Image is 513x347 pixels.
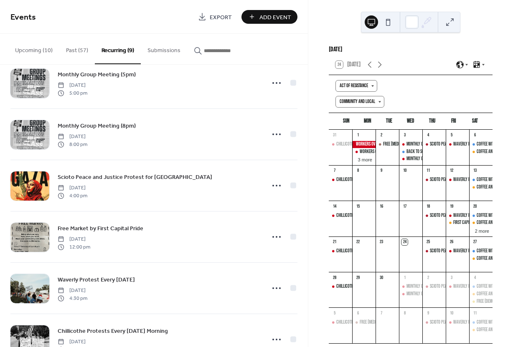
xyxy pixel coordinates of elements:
[378,239,384,245] div: 23
[331,274,338,281] div: 28
[406,291,455,298] div: Monthly Group Meeting (8pm)
[352,148,376,156] div: Workers Over Billionaires Clermont County
[406,148,480,156] div: Back to School With HB 8 Virtual Workshop
[406,283,455,290] div: Monthly Group Meeting (5pm)
[329,176,352,184] div: Chillicothe Protests Every Sunday Morning
[352,319,376,326] div: Free HIV Testing
[355,239,361,245] div: 22
[453,283,502,290] div: Waverly Protest Every [DATE]
[446,283,469,290] div: Waverly Protest Every Friday
[10,9,36,25] span: Events
[448,310,455,316] div: 10
[241,10,297,24] button: Add Event
[378,274,384,281] div: 30
[59,34,95,63] button: Past (57)
[378,203,384,209] div: 16
[58,287,87,294] span: [DATE]
[469,298,493,305] div: Free Transgender History Summit: Dayton Library
[378,113,400,130] div: Tue
[401,132,408,138] div: 3
[331,203,338,209] div: 14
[400,113,421,130] div: Wed
[336,283,406,290] div: Chillicothe Protests Every [DATE] Morning
[453,248,502,255] div: Waverly Protest Every [DATE]
[472,203,478,209] div: 20
[58,89,87,97] span: 5:00 pm
[58,276,135,284] span: Waverly Protest Every [DATE]
[259,13,291,22] span: Add Event
[469,176,493,184] div: Coffee with the Dems (Scioto County)
[58,122,136,131] span: Monthly Group Meeting (8pm)
[336,176,406,184] div: Chillicothe Protests Every [DATE] Morning
[448,168,455,174] div: 12
[399,148,422,156] div: Back to School With HB 8 Virtual Workshop
[360,319,404,326] div: Free [MEDICAL_DATA] Testing
[422,319,446,326] div: Scioto Peace and Justice Protest for Palestine
[469,141,493,148] div: Coffee with the Dems (Scioto County)
[469,148,493,156] div: Coffee and Talk with First Capital Pride
[472,132,478,138] div: 6
[329,248,352,255] div: Chillicothe Protests Every Sunday Morning
[355,203,361,209] div: 15
[329,319,352,326] div: Chillicothe Protests Every Sunday Morning
[399,291,422,298] div: Monthly Group Meeting (8pm)
[329,283,352,290] div: Chillicothe Protests Every Sunday Morning
[446,219,469,226] div: First Capital Pride Youth Activity Group
[58,294,87,302] span: 4:30 pm
[401,310,408,316] div: 8
[446,319,469,326] div: Waverly Protest Every Friday
[422,176,446,184] div: Scioto Peace and Justice Protest for Palestine
[331,310,338,316] div: 5
[58,70,136,79] a: Monthly Group Meeting (5pm)
[58,326,168,336] a: Chillicothe Protests Every [DATE] Morning
[469,219,493,226] div: Coffee and Talk with First Capital Pride
[422,283,446,290] div: Scioto Peace and Justice Protest for Palestine
[469,248,493,255] div: Coffee with the Dems (Scioto County)
[465,113,486,130] div: Sat
[58,224,143,233] a: Free Market by First Capital Pride
[58,243,90,251] span: 12:00 pm
[331,168,338,174] div: 7
[469,319,493,326] div: Coffee with the Dems (Scioto County)
[58,133,87,141] span: [DATE]
[469,184,493,191] div: Coffee and Talk with First Capital Pride
[360,148,435,156] div: Workers Over Billionaires [GEOGRAPHIC_DATA]
[376,141,399,148] div: Free HIV Testing
[58,236,90,243] span: [DATE]
[141,34,187,63] button: Submissions
[378,310,384,316] div: 7
[425,168,431,174] div: 11
[383,141,428,148] div: Free [MEDICAL_DATA] Testing
[401,168,408,174] div: 10
[329,212,352,219] div: Chillicothe Protests Every Sunday Morning
[448,132,455,138] div: 5
[425,310,431,316] div: 9
[58,82,87,89] span: [DATE]
[335,113,357,130] div: Sun
[446,248,469,255] div: Waverly Protest Every Friday
[378,168,384,174] div: 9
[336,319,406,326] div: Chillicothe Protests Every [DATE] Morning
[95,34,141,64] button: Recurring (9)
[399,283,422,290] div: Monthly Group Meeting (5pm)
[329,45,493,55] div: [DATE]
[406,141,455,148] div: Monthly Group Meeting (5pm)
[58,173,212,182] span: Scioto Peace and Justice Protest for [GEOGRAPHIC_DATA]
[352,141,376,148] div: Workers over Billionaires Protests
[422,212,446,219] div: Scioto Peace and Justice Protest for Palestine
[472,239,478,245] div: 27
[58,192,87,199] span: 4:00 pm
[469,327,493,334] div: Coffee and Talk with First Capital Pride
[58,224,143,233] span: Free Market by First Capital Pride
[331,132,338,138] div: 31
[336,141,406,148] div: Chillicothe Protests Every [DATE] Morning
[336,212,406,219] div: Chillicothe Protests Every [DATE] Morning
[210,13,232,22] span: Export
[58,121,136,131] a: Monthly Group Meeting (8pm)
[425,132,431,138] div: 4
[453,176,502,184] div: Waverly Protest Every [DATE]
[329,141,352,148] div: Chillicothe Protests Every Sunday Morning
[401,203,408,209] div: 17
[58,275,135,284] a: Waverly Protest Every [DATE]
[422,248,446,255] div: Scioto Peace and Justice Protest for Palestine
